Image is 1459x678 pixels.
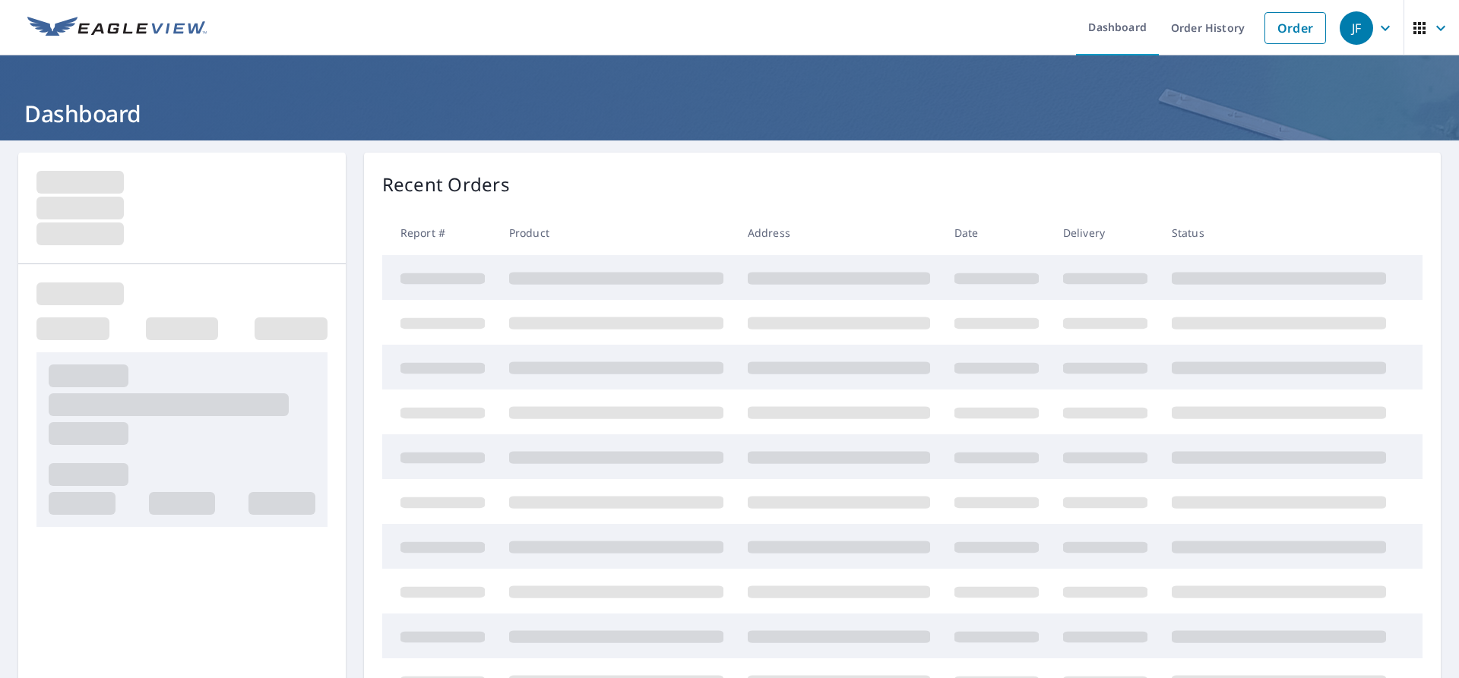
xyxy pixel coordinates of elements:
[27,17,207,39] img: EV Logo
[1340,11,1373,45] div: JF
[18,98,1441,129] h1: Dashboard
[382,171,510,198] p: Recent Orders
[497,210,736,255] th: Product
[942,210,1051,255] th: Date
[1160,210,1398,255] th: Status
[1051,210,1160,255] th: Delivery
[382,210,497,255] th: Report #
[736,210,942,255] th: Address
[1264,12,1326,44] a: Order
